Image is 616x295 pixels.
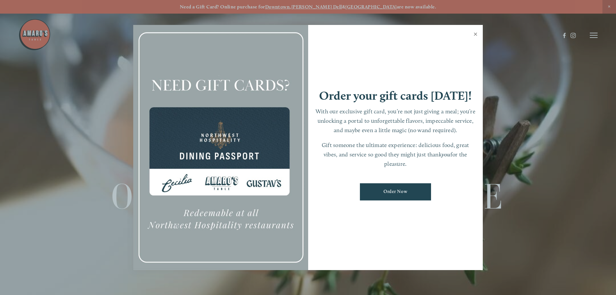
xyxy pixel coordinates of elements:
p: With our exclusive gift card, you’re not just giving a meal; you’re unlocking a portal to unforge... [315,107,477,135]
p: Gift someone the ultimate experience: delicious food, great vibes, and service so good they might... [315,141,477,168]
a: Close [469,26,482,44]
em: you [442,151,450,158]
a: Order Now [360,183,431,200]
h1: Order your gift cards [DATE]! [319,90,472,102]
